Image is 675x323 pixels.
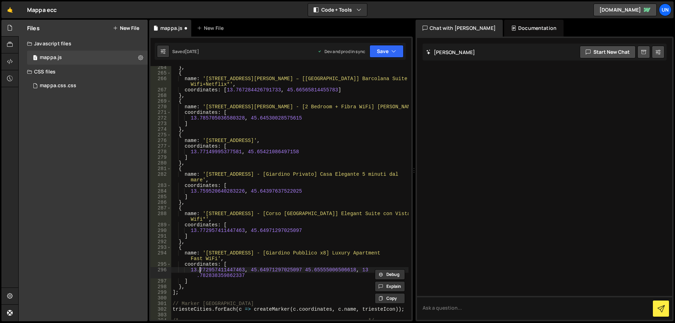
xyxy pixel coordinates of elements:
[150,76,171,87] div: 266
[317,49,365,54] div: Dev and prod in sync
[150,295,171,301] div: 300
[150,222,171,228] div: 289
[150,87,171,93] div: 267
[197,25,226,32] div: New File
[593,4,657,16] a: [DOMAIN_NAME]
[375,281,405,292] button: Explain
[150,284,171,290] div: 298
[150,98,171,104] div: 269
[172,49,199,54] div: Saved
[150,301,171,306] div: 301
[375,293,405,304] button: Copy
[150,261,171,267] div: 295
[426,49,475,56] h2: [PERSON_NAME]
[27,6,57,14] div: Mappa ecc
[150,149,171,155] div: 278
[150,312,171,318] div: 303
[150,115,171,121] div: 272
[416,20,503,37] div: Chat with [PERSON_NAME]
[150,290,171,295] div: 299
[150,267,171,278] div: 296
[19,37,148,51] div: Javascript files
[369,45,404,58] button: Save
[1,1,19,18] a: 🤙
[150,132,171,138] div: 275
[150,121,171,127] div: 273
[150,127,171,132] div: 274
[150,172,171,183] div: 282
[150,183,171,188] div: 283
[150,200,171,205] div: 286
[160,25,182,32] div: mappa.js
[150,188,171,194] div: 284
[150,138,171,143] div: 276
[150,205,171,211] div: 287
[150,233,171,239] div: 291
[150,250,171,261] div: 294
[150,93,171,98] div: 268
[33,56,37,61] span: 1
[150,166,171,172] div: 281
[308,4,367,16] button: Code + Tools
[40,54,62,61] div: mappa.js
[150,155,171,160] div: 279
[659,4,671,16] a: Un
[40,83,76,89] div: mappa.css.css
[150,211,171,222] div: 288
[113,25,139,31] button: New File
[150,228,171,233] div: 290
[150,194,171,200] div: 285
[19,65,148,79] div: CSS files
[150,143,171,149] div: 277
[27,24,40,32] h2: Files
[150,306,171,312] div: 302
[27,79,148,93] div: 13895/35309.css
[150,104,171,110] div: 270
[150,110,171,115] div: 271
[580,46,636,58] button: Start new chat
[375,269,405,280] button: Debug
[150,239,171,245] div: 292
[185,49,199,54] div: [DATE]
[150,65,171,70] div: 264
[150,160,171,166] div: 280
[27,51,148,65] div: 13895/35308.js
[150,278,171,284] div: 297
[150,70,171,76] div: 265
[504,20,564,37] div: Documentation
[150,245,171,250] div: 293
